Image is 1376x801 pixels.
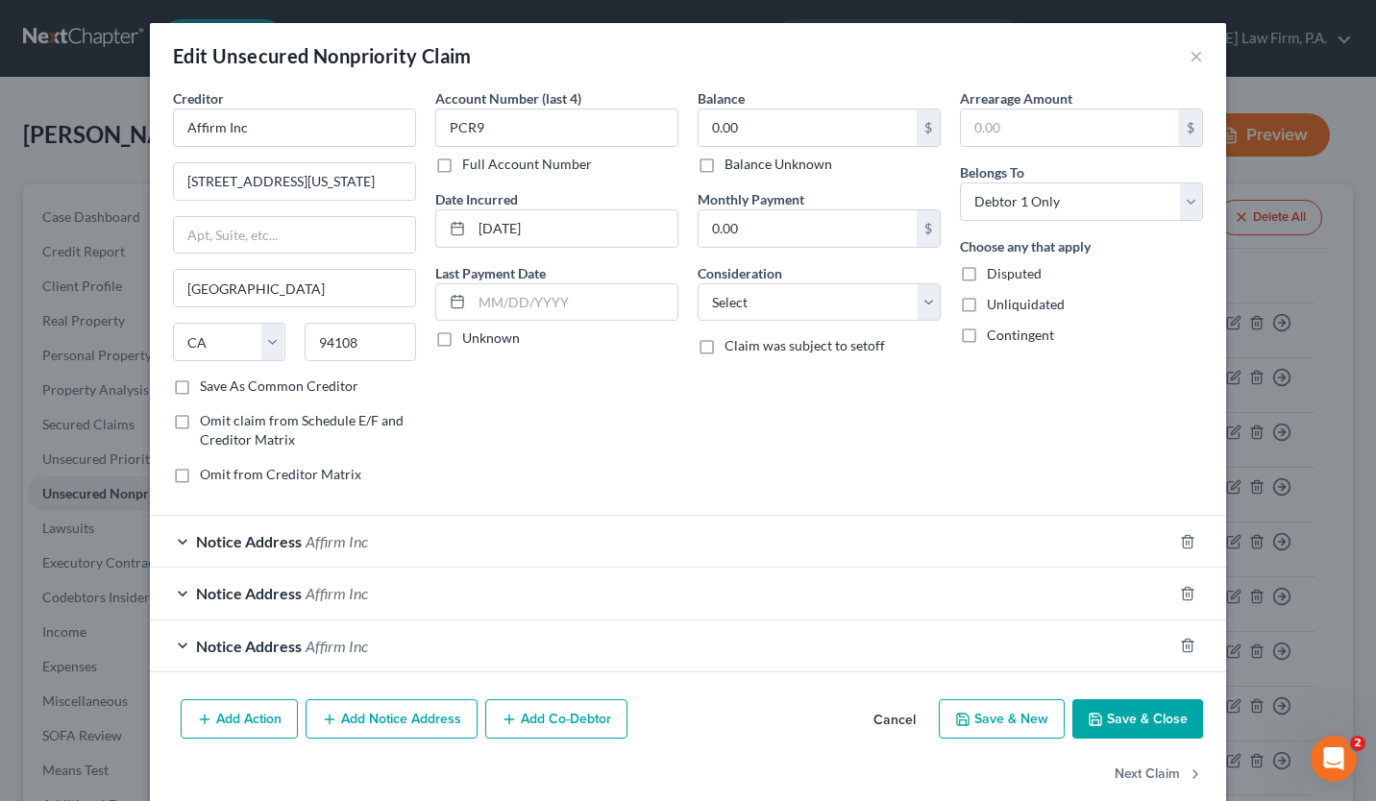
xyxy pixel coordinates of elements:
[725,155,832,174] label: Balance Unknown
[472,210,677,247] input: MM/DD/YYYY
[698,263,782,283] label: Consideration
[698,88,745,109] label: Balance
[987,296,1065,312] span: Unliquidated
[858,701,931,740] button: Cancel
[960,236,1091,256] label: Choose any that apply
[1190,44,1203,67] button: ×
[435,263,546,283] label: Last Payment Date
[472,284,677,321] input: MM/DD/YYYY
[196,584,302,602] span: Notice Address
[1311,736,1357,782] iframe: Intercom live chat
[306,637,368,655] span: Affirm Inc
[960,88,1072,109] label: Arrearage Amount
[306,699,478,740] button: Add Notice Address
[181,699,298,740] button: Add Action
[200,376,358,396] label: Save As Common Creditor
[917,109,940,146] div: $
[699,210,917,247] input: 0.00
[174,270,415,306] input: Enter city...
[306,584,368,602] span: Affirm Inc
[698,189,804,209] label: Monthly Payment
[960,164,1024,181] span: Belongs To
[961,109,1179,146] input: 0.00
[435,189,518,209] label: Date Incurred
[306,532,368,550] span: Affirm Inc
[699,109,917,146] input: 0.00
[462,328,520,348] label: Unknown
[725,337,885,353] span: Claim was subject to setoff
[173,109,416,147] input: Search creditor by name...
[305,323,417,361] input: Enter zip...
[173,90,224,107] span: Creditor
[435,109,678,147] input: XXXX
[987,327,1054,343] span: Contingent
[485,699,627,740] button: Add Co-Debtor
[174,163,415,200] input: Enter address...
[987,265,1042,281] span: Disputed
[1115,754,1203,794] button: Next Claim
[435,88,581,109] label: Account Number (last 4)
[173,42,472,69] div: Edit Unsecured Nonpriority Claim
[174,217,415,254] input: Apt, Suite, etc...
[917,210,940,247] div: $
[1072,699,1203,740] button: Save & Close
[196,637,302,655] span: Notice Address
[200,412,404,448] span: Omit claim from Schedule E/F and Creditor Matrix
[1350,736,1365,751] span: 2
[200,466,361,482] span: Omit from Creditor Matrix
[1179,109,1202,146] div: $
[462,155,592,174] label: Full Account Number
[196,532,302,550] span: Notice Address
[939,699,1065,740] button: Save & New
